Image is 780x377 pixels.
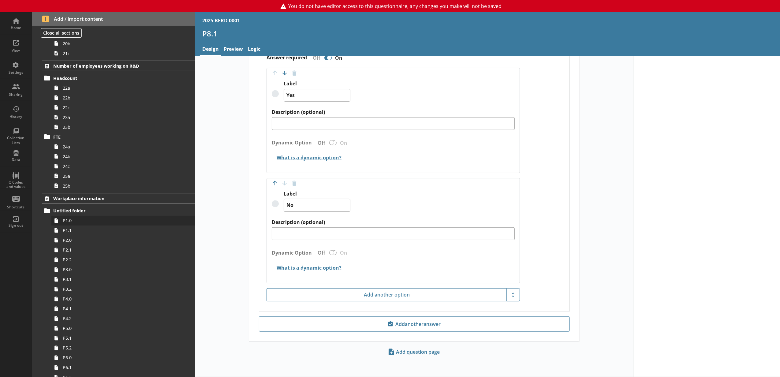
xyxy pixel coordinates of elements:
span: Untitled folder [53,208,165,214]
button: What is a dynamic option? [272,262,343,273]
div: On [333,54,347,61]
span: Add / import content [42,16,185,22]
div: Home [5,25,27,30]
span: P4.1 [63,306,167,312]
li: FTE24a24b24c25a25b [45,132,195,191]
span: FTE [53,134,165,140]
a: Untitled folder [42,206,195,216]
a: 23b [51,122,195,132]
li: Headcount22a22b22c23a23b [45,73,195,132]
span: 24b [63,154,167,159]
div: Off [308,54,323,61]
a: P6.0 [51,353,195,363]
a: P5.0 [51,323,195,333]
a: 24c [51,161,195,171]
span: 25b [63,183,167,189]
label: Answer required [267,54,307,61]
button: Add another option [267,288,506,302]
a: Preview [221,43,245,56]
label: Label [284,80,350,87]
span: P1.0 [63,218,167,223]
button: Move option down [280,68,289,78]
a: Number of employees working on R&D [42,61,195,71]
span: P4.2 [63,315,167,321]
div: Data [5,157,27,162]
a: P3.1 [51,274,195,284]
a: P3.2 [51,284,195,294]
span: P3.2 [63,286,167,292]
span: 22c [63,105,167,110]
div: History [5,114,27,119]
h1: P8.1 [202,29,773,38]
a: P2.0 [51,235,195,245]
span: Number of employees working on R&D [53,63,165,69]
label: Label [284,191,350,197]
span: P5.1 [63,335,167,341]
span: Add another answer [262,319,567,329]
a: P4.2 [51,314,195,323]
a: 22c [51,103,195,112]
textarea: No [284,199,350,212]
span: 25a [63,173,167,179]
div: Collection Lists [5,136,27,145]
a: P2.1 [51,245,195,255]
span: P5.2 [63,345,167,351]
div: 2025 BERD 0001 [202,17,240,24]
div: Sign out [5,223,27,228]
span: 24a [63,144,167,150]
a: P4.1 [51,304,195,314]
a: 21i [51,48,195,58]
a: P2.2 [51,255,195,265]
span: 23b [63,124,167,130]
button: Move option up [270,178,280,188]
a: 24b [51,151,195,161]
div: Settings [5,70,27,75]
span: P4.0 [63,296,167,302]
span: P6.0 [63,355,167,360]
span: 23a [63,114,167,120]
a: P4.0 [51,294,195,304]
span: P2.1 [63,247,167,253]
a: 22b [51,93,195,103]
button: Close all sections [41,28,82,38]
a: P1.1 [51,226,195,235]
a: P5.1 [51,333,195,343]
a: Headcount [42,73,195,83]
button: Addanotheranswer [259,316,570,332]
span: 22b [63,95,167,101]
div: View [5,48,27,53]
button: Add / import content [32,12,195,26]
button: Add question page [386,347,443,357]
li: Number of employees working on R&DHeadcount22a22b22c23a23bFTE24a24b24c25a25b [32,61,195,191]
a: 23a [51,112,195,122]
textarea: Yes [284,89,350,102]
label: Description (optional) [272,109,515,115]
div: Q Codes and values [5,180,27,189]
span: 22a [63,85,167,91]
span: P2.2 [63,257,167,263]
span: P3.0 [63,267,167,272]
span: P3.1 [63,276,167,282]
div: Sharing [5,92,27,97]
a: P1.0 [51,216,195,226]
span: Headcount [53,75,165,81]
span: 20bi [63,41,167,47]
div: Radio answer [259,11,570,312]
button: What is a dynamic option? [272,152,343,163]
span: P1.1 [63,227,167,233]
span: P5.0 [63,325,167,331]
span: P6.1 [63,364,167,370]
a: P6.1 [51,363,195,372]
a: P5.2 [51,343,195,353]
span: P2.0 [63,237,167,243]
div: Shortcuts [5,205,27,210]
span: Add question page [386,347,442,357]
span: Workplace information [53,196,165,201]
span: 24c [63,163,167,169]
a: 24a [51,142,195,151]
a: Logic [245,43,263,56]
a: 20bi [51,39,195,48]
a: P3.0 [51,265,195,274]
a: 22a [51,83,195,93]
a: 25a [51,171,195,181]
